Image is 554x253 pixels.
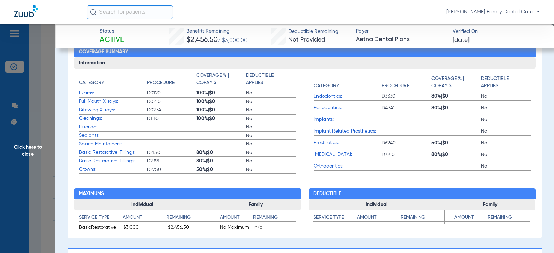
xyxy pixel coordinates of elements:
[208,99,209,104] span: |
[196,107,246,114] span: 100% $0
[166,214,210,222] h4: Remaining
[147,90,196,97] span: D0120
[481,163,530,170] span: No
[441,152,442,157] span: |
[246,98,295,105] span: No
[196,90,246,97] span: 100% $0
[431,72,481,92] app-breakdown-title: Coverage % | Copay $
[382,82,409,90] h4: Procedure
[401,214,444,224] app-breakdown-title: Remaining
[196,157,246,164] span: 80% $0
[147,115,196,122] span: D1110
[79,107,147,114] span: Bitewing X-rays:
[79,115,147,122] span: Cleanings:
[210,214,253,222] h4: Amount
[79,214,123,224] app-breakdown-title: Service Type
[481,93,530,100] span: No
[168,224,210,232] span: $2,456.50
[79,124,147,131] span: Fluoride:
[488,214,530,224] app-breakdown-title: Remaining
[79,79,104,87] h4: Category
[196,72,242,87] h4: Coverage % | Copay $
[314,104,382,111] span: Periodontics:
[431,75,477,90] h4: Coverage % | Copay $
[357,214,401,222] h4: Amount
[481,151,530,158] span: No
[288,37,325,43] span: Not Provided
[356,35,446,44] span: Aetna Dental Plans
[481,128,530,135] span: No
[382,72,431,92] app-breakdown-title: Procedure
[246,107,295,114] span: No
[314,163,382,170] span: Orthodontics:
[79,98,147,105] span: Full Mouth X-rays:
[147,149,196,156] span: D2150
[246,72,295,89] app-breakdown-title: Deductible Applies
[166,214,210,224] app-breakdown-title: Remaining
[309,188,536,199] h2: Deductible
[206,167,207,172] span: |
[147,107,196,114] span: D0274
[79,149,147,156] span: Basic Restorative, Fillings:
[313,214,357,222] h4: Service Type
[123,214,166,224] app-breakdown-title: Amount
[123,224,166,232] span: $3,000
[14,5,38,17] img: Zuub Logo
[314,116,382,123] span: Implants:
[74,57,536,69] h3: Information
[453,28,543,35] span: Verified On
[186,28,248,35] span: Benefits Remaining
[74,199,211,210] h3: Individual
[79,72,147,89] app-breakdown-title: Category
[100,35,124,45] span: Active
[210,214,253,224] app-breakdown-title: Amount
[196,98,246,105] span: 100% $0
[90,9,96,15] img: Search Icon
[253,214,296,222] h4: Remaining
[445,214,488,224] app-breakdown-title: Amount
[208,116,209,121] span: |
[147,72,196,89] app-breakdown-title: Procedure
[253,214,296,224] app-breakdown-title: Remaining
[313,214,357,224] app-breakdown-title: Service Type
[382,151,431,158] span: D7210
[123,214,166,222] h4: Amount
[488,214,530,222] h4: Remaining
[206,150,207,155] span: |
[357,214,401,224] app-breakdown-title: Amount
[196,166,246,173] span: 50% $0
[445,214,488,222] h4: Amount
[431,151,481,158] span: 80% $0
[246,90,295,97] span: No
[401,214,444,222] h4: Remaining
[147,79,175,87] h4: Procedure
[441,106,442,110] span: |
[309,199,445,210] h3: Individual
[79,132,147,139] span: Sealants:
[445,199,535,210] h3: Family
[246,124,295,130] span: No
[314,128,382,135] span: Implant Related Prosthetics:
[453,36,470,45] span: [DATE]
[481,116,530,123] span: No
[481,105,530,111] span: No
[210,199,301,210] h3: Family
[246,72,292,87] h4: Deductible Applies
[246,132,295,139] span: No
[254,224,296,232] span: n/a
[356,28,446,35] span: Payer
[218,38,248,43] span: / $3,000.00
[246,115,295,122] span: No
[79,214,123,222] h4: Service Type
[100,28,124,35] span: Status
[79,90,147,97] span: Exams:
[79,166,147,173] span: Crowns:
[74,188,301,199] h2: Maximums
[196,72,246,89] app-breakdown-title: Coverage % | Copay $
[246,157,295,164] span: No
[210,224,252,232] span: No Maximum
[481,72,530,92] app-breakdown-title: Deductible Applies
[206,159,207,163] span: |
[147,166,196,173] span: D2750
[431,105,481,111] span: 80% $0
